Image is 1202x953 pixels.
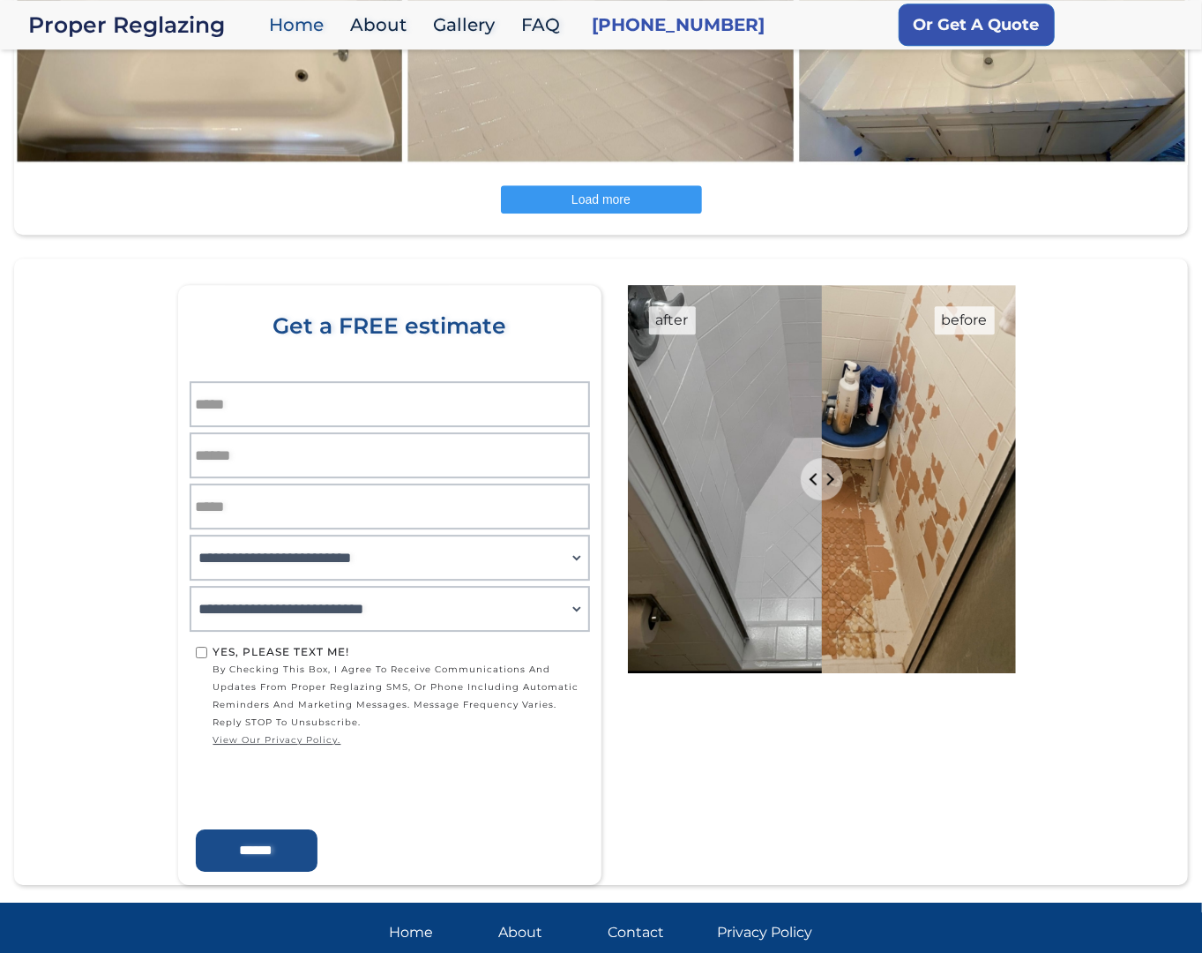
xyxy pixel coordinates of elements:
[571,192,631,206] span: Load more
[187,313,593,872] form: Home page form
[341,6,424,44] a: About
[196,313,584,387] div: Get a FREE estimate
[260,6,341,44] a: Home
[608,920,704,945] a: Contact
[196,754,464,822] iframe: reCAPTCHA
[592,12,765,37] a: [PHONE_NUMBER]
[501,185,702,214] button: Load more posts
[196,647,207,658] input: Yes, Please text me!by checking this box, I agree to receive communications and updates from Prop...
[390,920,485,945] a: Home
[899,4,1055,46] a: Or Get A Quote
[28,12,260,37] div: Proper Reglazing
[213,643,584,661] div: Yes, Please text me!
[718,920,813,945] a: Privacy Policy
[512,6,578,44] a: FAQ
[28,12,260,37] a: home
[499,920,594,945] a: About
[213,661,584,749] span: by checking this box, I agree to receive communications and updates from Proper Reglazing SMS, or...
[213,732,584,749] a: view our privacy policy.
[424,6,512,44] a: Gallery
